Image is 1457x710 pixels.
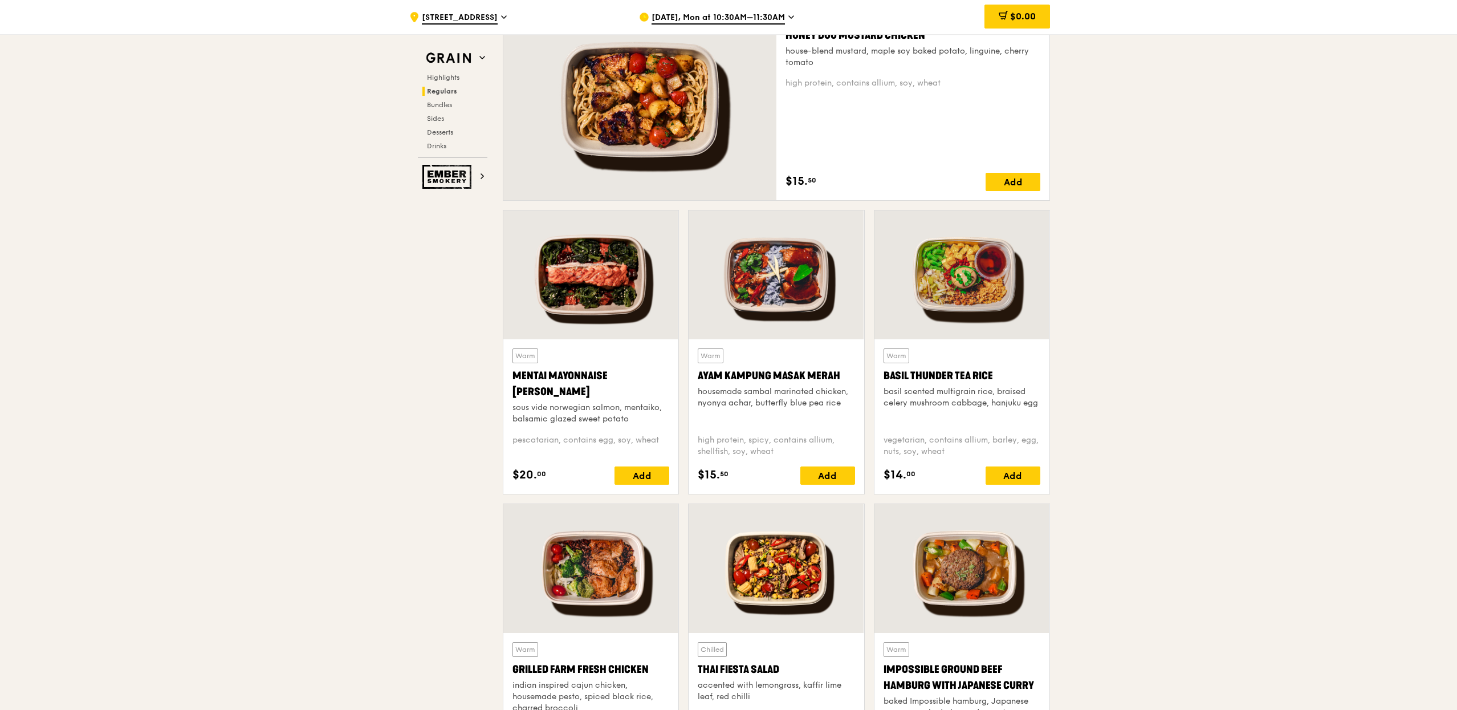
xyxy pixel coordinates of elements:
[698,662,854,677] div: Thai Fiesta Salad
[698,642,727,657] div: Chilled
[720,469,728,478] span: 50
[698,368,854,384] div: Ayam Kampung Masak Merah
[512,466,537,484] span: $20.
[906,469,915,478] span: 00
[884,368,1040,384] div: Basil Thunder Tea Rice
[698,466,720,484] span: $15.
[427,74,459,82] span: Highlights
[422,12,498,25] span: [STREET_ADDRESS]
[698,348,723,363] div: Warm
[512,435,669,457] div: pescatarian, contains egg, soy, wheat
[786,173,808,190] span: $15.
[1010,11,1036,22] span: $0.00
[786,46,1040,68] div: house-blend mustard, maple soy baked potato, linguine, cherry tomato
[884,662,1040,693] div: Impossible Ground Beef Hamburg with Japanese Curry
[884,642,909,657] div: Warm
[884,435,1040,457] div: vegetarian, contains allium, barley, egg, nuts, soy, wheat
[512,348,538,363] div: Warm
[537,469,546,478] span: 00
[427,115,444,123] span: Sides
[986,173,1040,191] div: Add
[427,101,452,109] span: Bundles
[652,12,785,25] span: [DATE], Mon at 10:30AM–11:30AM
[698,680,854,703] div: accented with lemongrass, kaffir lime leaf, red chilli
[884,348,909,363] div: Warm
[512,368,669,400] div: Mentai Mayonnaise [PERSON_NAME]
[986,466,1040,485] div: Add
[786,27,1040,43] div: Honey Duo Mustard Chicken
[698,386,854,409] div: housemade sambal marinated chicken, nyonya achar, butterfly blue pea rice
[512,662,669,677] div: Grilled Farm Fresh Chicken
[698,435,854,457] div: high protein, spicy, contains allium, shellfish, soy, wheat
[884,466,906,484] span: $14.
[422,48,475,68] img: Grain web logo
[512,402,669,425] div: sous vide norwegian salmon, mentaiko, balsamic glazed sweet potato
[884,386,1040,409] div: basil scented multigrain rice, braised celery mushroom cabbage, hanjuku egg
[808,176,816,185] span: 50
[800,466,855,485] div: Add
[614,466,669,485] div: Add
[422,165,475,189] img: Ember Smokery web logo
[786,78,1040,89] div: high protein, contains allium, soy, wheat
[427,87,457,95] span: Regulars
[427,128,453,136] span: Desserts
[512,642,538,657] div: Warm
[427,142,446,150] span: Drinks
